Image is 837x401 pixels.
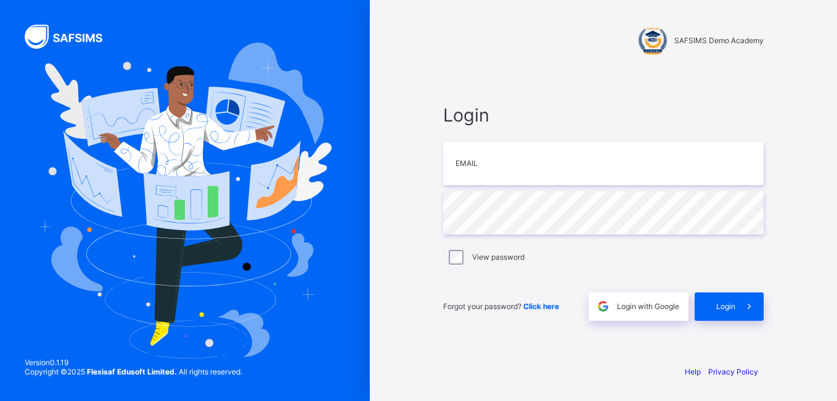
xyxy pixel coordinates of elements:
span: Login [716,302,735,311]
img: google.396cfc9801f0270233282035f929180a.svg [596,299,610,313]
span: Login [443,104,764,126]
span: SAFSIMS Demo Academy [674,36,764,45]
a: Privacy Policy [708,367,758,376]
a: Help [685,367,701,376]
strong: Flexisaf Edusoft Limited. [87,367,177,376]
label: View password [472,252,525,262]
span: Version 0.1.19 [25,358,242,367]
span: Forgot your password? [443,302,559,311]
a: Click here [523,302,559,311]
span: Login with Google [617,302,679,311]
img: Hero Image [38,43,332,358]
span: Copyright © 2025 All rights reserved. [25,367,242,376]
img: SAFSIMS Logo [25,25,117,49]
